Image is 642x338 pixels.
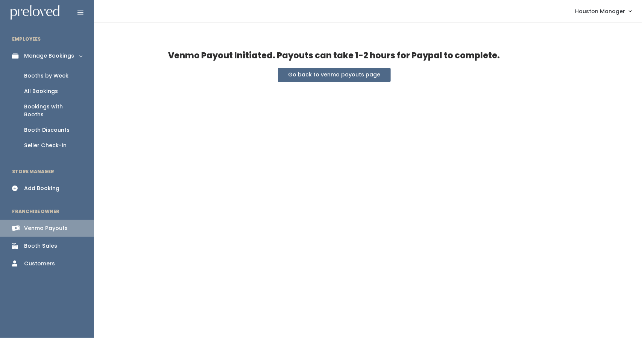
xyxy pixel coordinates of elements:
[24,260,55,268] div: Customers
[24,103,82,119] div: Bookings with Booths
[24,126,70,134] div: Booth Discounts
[24,87,58,95] div: All Bookings
[575,7,625,15] span: Houston Manager
[24,142,67,149] div: Seller Check-in
[24,242,57,250] div: Booth Sales
[11,5,59,20] img: preloved logo
[568,3,639,19] a: Houston Manager
[24,72,68,80] div: Booths by Week
[24,184,59,192] div: Add Booking
[278,68,391,82] button: Go back to venmo payouts page
[24,52,74,60] div: Manage Bookings
[38,50,630,62] div: Venmo Payout Initiated. Payouts can take 1-2 hours for Paypal to complete.
[24,224,68,232] div: Venmo Payouts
